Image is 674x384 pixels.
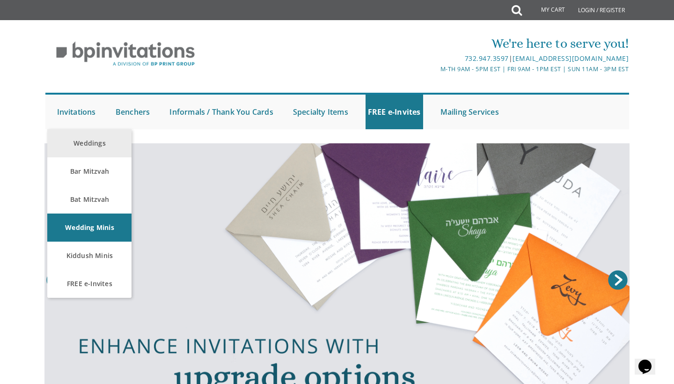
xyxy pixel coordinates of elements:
[240,64,629,74] div: M-Th 9am - 5pm EST | Fri 9am - 1pm EST | Sun 11am - 3pm EST
[47,270,132,298] a: FREE e-Invites
[240,53,629,64] div: |
[366,95,423,129] a: FREE e-Invites
[513,54,629,63] a: [EMAIL_ADDRESS][DOMAIN_NAME]
[438,95,501,129] a: Mailing Services
[113,95,153,129] a: Benchers
[47,242,132,270] a: Kiddush Minis
[521,1,571,20] a: My Cart
[240,34,629,53] div: We're here to serve you!
[47,129,132,157] a: Weddings
[47,185,132,214] a: Bat Mitzvah
[606,268,630,292] a: Next
[465,54,509,63] a: 732.947.3597
[291,95,351,129] a: Specialty Items
[47,214,132,242] a: Wedding Minis
[167,95,275,129] a: Informals / Thank You Cards
[635,347,665,375] iframe: chat widget
[45,35,206,74] img: BP Invitation Loft
[44,268,68,292] a: Prev
[55,95,98,129] a: Invitations
[47,157,132,185] a: Bar Mitzvah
